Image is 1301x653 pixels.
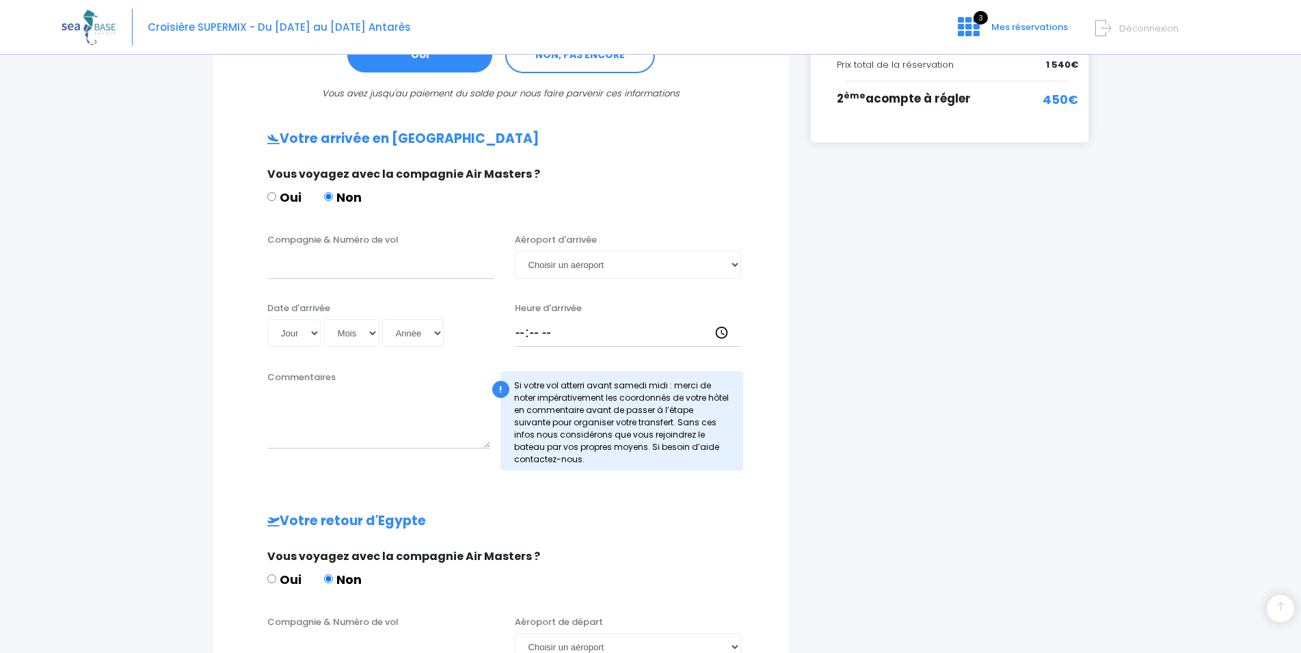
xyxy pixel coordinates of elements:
[267,574,276,583] input: Oui
[267,371,336,384] label: Commentaires
[1043,90,1078,109] span: 450€
[1046,58,1078,72] span: 1 540€
[322,87,680,100] i: Vous avez jusqu'au paiement du solde pour nous faire parvenir ces informations
[267,570,301,589] label: Oui
[324,574,333,583] input: Non
[515,615,603,629] label: Aéroport de départ
[1119,22,1179,35] span: Déconnexion
[500,371,744,470] div: Si votre vol atterri avant samedi midi : merci de noter impérativement les coordonnés de votre hô...
[240,131,762,147] h2: Votre arrivée en [GEOGRAPHIC_DATA]
[324,192,333,201] input: Non
[492,381,509,398] div: !
[837,58,954,71] span: Prix total de la réservation
[844,90,866,101] sup: ème
[267,192,276,201] input: Oui
[148,20,411,34] span: Croisière SUPERMIX - Du [DATE] au [DATE] Antarès
[240,514,762,529] h2: Votre retour d'Egypte
[515,302,582,315] label: Heure d'arrivée
[347,38,492,73] a: OUI
[267,548,540,564] span: Vous voyagez avec la compagnie Air Masters ?
[505,37,655,74] a: NON, PAS ENCORE
[267,233,399,247] label: Compagnie & Numéro de vol
[267,302,330,315] label: Date d'arrivée
[324,570,362,589] label: Non
[991,21,1068,34] span: Mes réservations
[515,233,597,247] label: Aéroport d'arrivée
[324,188,362,206] label: Non
[837,90,971,107] span: 2 acompte à régler
[267,166,540,182] span: Vous voyagez avec la compagnie Air Masters ?
[267,188,301,206] label: Oui
[267,615,399,629] label: Compagnie & Numéro de vol
[947,25,1076,38] a: 3 Mes réservations
[974,11,988,25] span: 3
